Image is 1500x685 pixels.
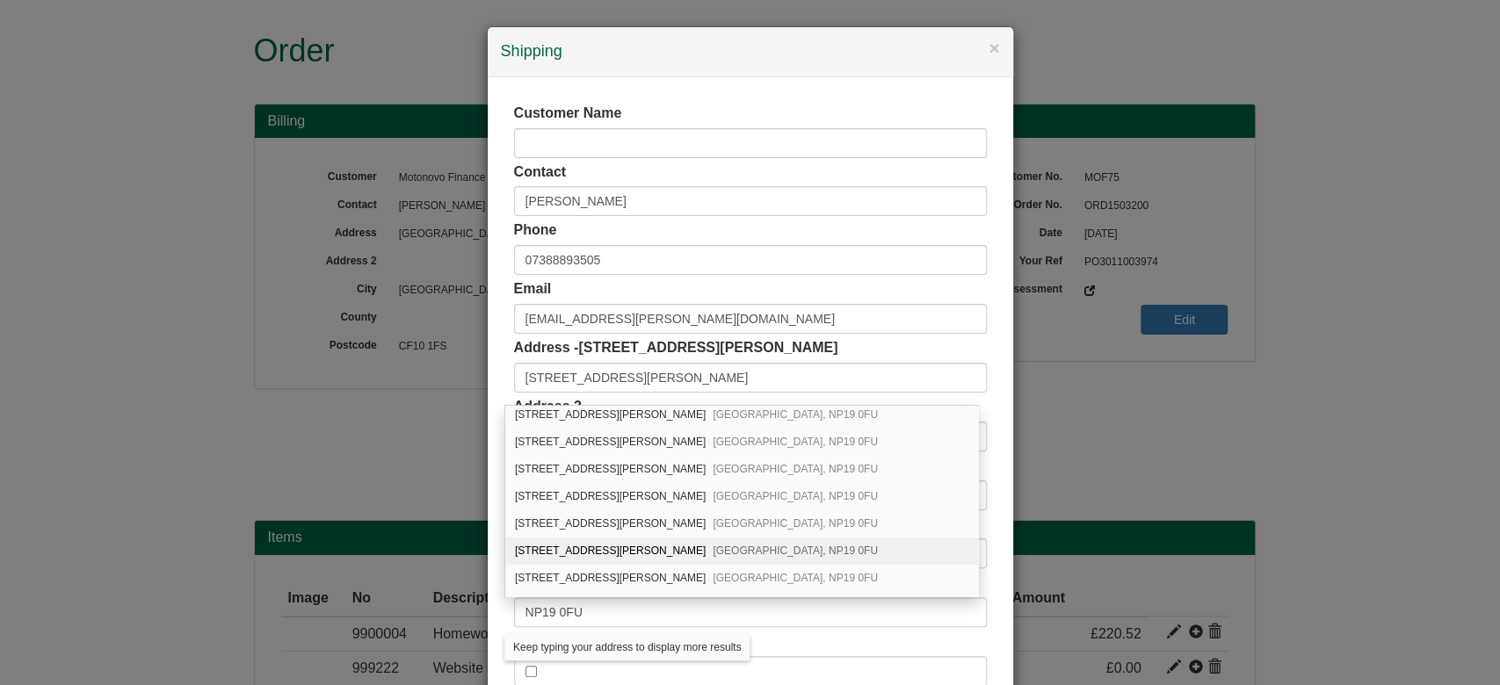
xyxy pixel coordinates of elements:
[505,510,978,537] div: 3 Keene Street
[713,436,878,448] span: [GEOGRAPHIC_DATA], NP19 0FU
[713,572,878,584] span: [GEOGRAPHIC_DATA], NP19 0FU
[578,340,837,355] span: [STREET_ADDRESS][PERSON_NAME]
[713,517,878,530] span: [GEOGRAPHIC_DATA], NP19 0FU
[713,544,878,557] span: [GEOGRAPHIC_DATA], NP19 0FU
[504,634,750,660] div: Keep typing your address to display more results
[505,565,978,592] div: 5 Keene Street
[505,401,978,429] div: 1C, Keene Street
[514,279,552,299] label: Email
[514,104,622,124] label: Customer Name
[514,338,838,358] label: Address -
[505,456,978,483] div: 1 Keene Street
[505,483,978,510] div: 2 Keene Street
[713,463,878,475] span: [GEOGRAPHIC_DATA], NP19 0FU
[514,397,591,417] label: Address 2 -
[514,162,567,183] label: Contact
[989,39,999,57] button: ×
[713,490,878,502] span: [GEOGRAPHIC_DATA], NP19 0FU
[505,592,978,619] div: 6 Keene Street
[505,429,978,456] div: 1B, Keene Street
[713,408,878,421] span: [GEOGRAPHIC_DATA], NP19 0FU
[514,220,557,241] label: Phone
[501,40,1000,63] h4: Shipping
[514,631,663,652] label: Private address -
[505,537,978,565] div: 4 Keene Street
